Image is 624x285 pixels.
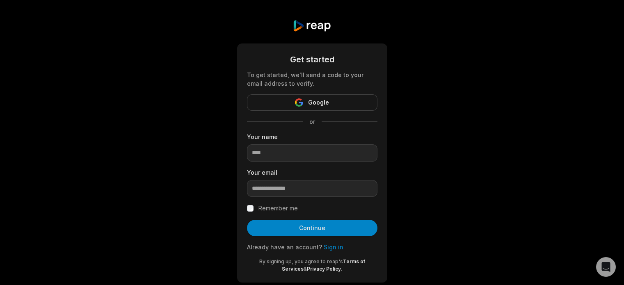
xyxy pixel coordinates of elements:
span: Google [308,98,329,107]
a: Sign in [324,244,343,251]
div: To get started, we'll send a code to your email address to verify. [247,71,377,88]
label: Your name [247,132,377,141]
span: By signing up, you agree to reap's [259,258,343,264]
button: Continue [247,220,377,236]
span: & [304,266,307,272]
span: . [341,266,342,272]
a: Terms of Services [282,258,365,272]
a: Privacy Policy [307,266,341,272]
span: or [303,117,322,126]
label: Remember me [258,203,298,213]
label: Your email [247,168,377,177]
div: Get started [247,53,377,66]
span: Already have an account? [247,244,322,251]
img: reap [293,20,331,32]
div: Open Intercom Messenger [596,257,616,277]
button: Google [247,94,377,111]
